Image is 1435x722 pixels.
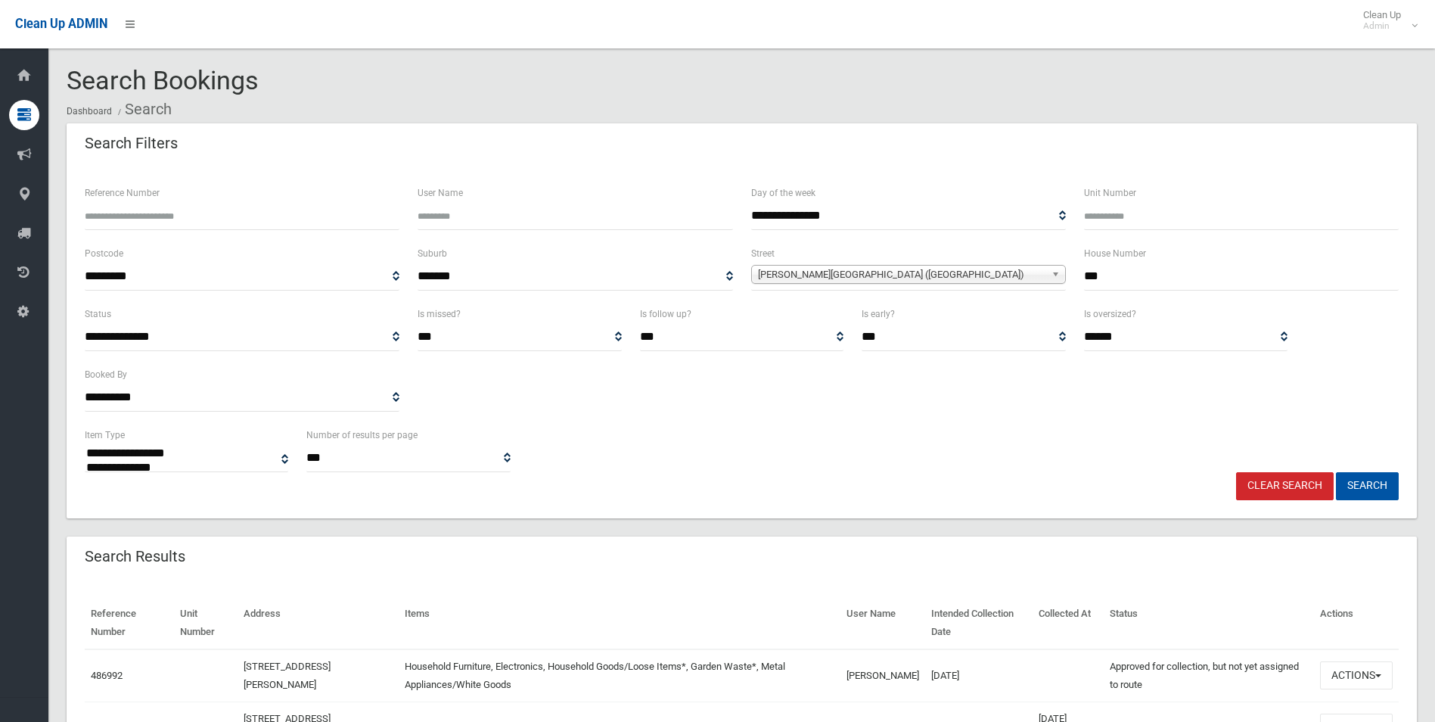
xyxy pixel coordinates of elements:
[1104,597,1314,649] th: Status
[85,185,160,201] label: Reference Number
[399,597,840,649] th: Items
[174,597,238,649] th: Unit Number
[1320,661,1393,689] button: Actions
[399,649,840,702] td: Household Furniture, Electronics, Household Goods/Loose Items*, Garden Waste*, Metal Appliances/W...
[1104,649,1314,702] td: Approved for collection, but not yet assigned to route
[85,306,111,322] label: Status
[67,106,112,117] a: Dashboard
[238,597,399,649] th: Address
[840,649,925,702] td: [PERSON_NAME]
[1236,472,1334,500] a: Clear Search
[862,306,895,322] label: Is early?
[85,245,123,262] label: Postcode
[1033,597,1104,649] th: Collected At
[1314,597,1399,649] th: Actions
[15,17,107,31] span: Clean Up ADMIN
[306,427,418,443] label: Number of results per page
[758,266,1045,284] span: [PERSON_NAME][GEOGRAPHIC_DATA] ([GEOGRAPHIC_DATA])
[67,65,259,95] span: Search Bookings
[1084,245,1146,262] label: House Number
[925,597,1033,649] th: Intended Collection Date
[244,661,331,690] a: [STREET_ADDRESS][PERSON_NAME]
[751,185,815,201] label: Day of the week
[840,597,925,649] th: User Name
[418,185,463,201] label: User Name
[1084,306,1136,322] label: Is oversized?
[418,245,447,262] label: Suburb
[1084,185,1136,201] label: Unit Number
[85,597,174,649] th: Reference Number
[1336,472,1399,500] button: Search
[1363,20,1401,32] small: Admin
[640,306,691,322] label: Is follow up?
[418,306,461,322] label: Is missed?
[91,670,123,681] a: 486992
[114,95,172,123] li: Search
[85,427,125,443] label: Item Type
[67,129,196,158] header: Search Filters
[751,245,775,262] label: Street
[1356,9,1416,32] span: Clean Up
[67,542,203,571] header: Search Results
[925,649,1033,702] td: [DATE]
[85,366,127,383] label: Booked By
